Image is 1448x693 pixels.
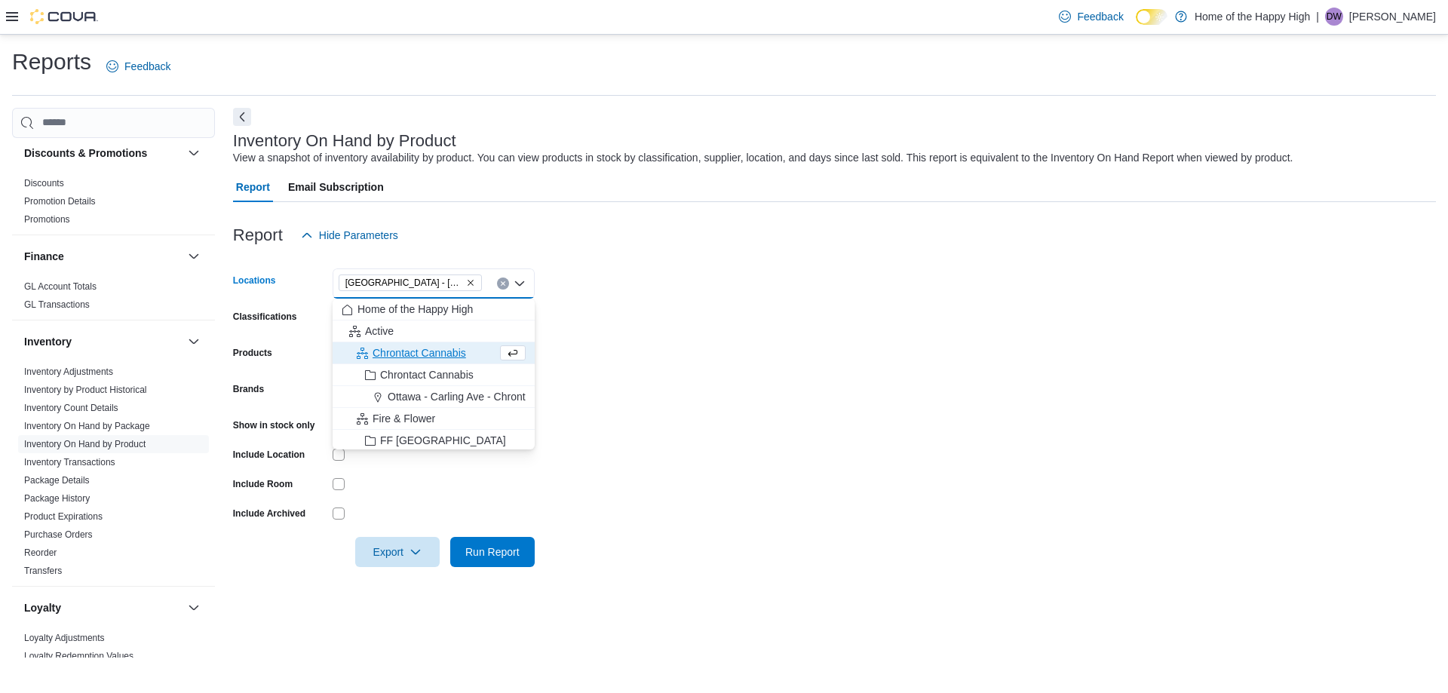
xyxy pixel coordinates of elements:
[333,320,535,342] button: Active
[233,150,1293,166] div: View a snapshot of inventory availability by product. You can view products in stock by classific...
[365,324,394,339] span: Active
[24,146,182,161] button: Discounts & Promotions
[1077,9,1123,24] span: Feedback
[233,419,315,431] label: Show in stock only
[24,600,61,615] h3: Loyalty
[24,547,57,559] span: Reorder
[233,108,251,126] button: Next
[12,278,215,320] div: Finance
[24,632,105,644] span: Loyalty Adjustments
[12,363,215,586] div: Inventory
[24,565,62,577] span: Transfers
[24,366,113,377] a: Inventory Adjustments
[24,195,96,207] span: Promotion Details
[24,492,90,504] span: Package History
[465,544,520,560] span: Run Report
[24,334,72,349] h3: Inventory
[24,438,146,450] span: Inventory On Hand by Product
[24,402,118,414] span: Inventory Count Details
[233,449,305,461] label: Include Location
[24,385,147,395] a: Inventory by Product Historical
[24,384,147,396] span: Inventory by Product Historical
[24,281,97,292] a: GL Account Totals
[124,59,170,74] span: Feedback
[24,196,96,207] a: Promotion Details
[30,9,98,24] img: Cova
[24,178,64,189] a: Discounts
[333,364,535,386] button: Chrontact Cannabis
[373,411,435,426] span: Fire & Flower
[1327,8,1342,26] span: DW
[497,278,509,290] button: Clear input
[357,302,473,317] span: Home of the Happy High
[12,174,215,235] div: Discounts & Promotions
[333,342,535,364] button: Chrontact Cannabis
[24,456,115,468] span: Inventory Transactions
[24,403,118,413] a: Inventory Count Details
[333,430,535,452] button: FF [GEOGRAPHIC_DATA]
[288,172,384,202] span: Email Subscription
[233,347,272,359] label: Products
[364,537,431,567] span: Export
[24,334,182,349] button: Inventory
[380,367,474,382] span: Chrontact Cannabis
[185,247,203,265] button: Finance
[24,177,64,189] span: Discounts
[233,132,456,150] h3: Inventory On Hand by Product
[233,507,305,520] label: Include Archived
[24,633,105,643] a: Loyalty Adjustments
[185,144,203,162] button: Discounts & Promotions
[339,274,482,291] span: North Battleford - Elkadri Plaza - Fire & Flower
[24,600,182,615] button: Loyalty
[1195,8,1310,26] p: Home of the Happy High
[1136,9,1167,25] input: Dark Mode
[24,249,182,264] button: Finance
[24,420,150,432] span: Inventory On Hand by Package
[24,529,93,540] a: Purchase Orders
[514,278,526,290] button: Close list of options
[24,566,62,576] a: Transfers
[333,408,535,430] button: Fire & Flower
[24,249,64,264] h3: Finance
[1136,25,1137,26] span: Dark Mode
[24,299,90,311] span: GL Transactions
[24,493,90,504] a: Package History
[355,537,440,567] button: Export
[466,278,475,287] button: Remove North Battleford - Elkadri Plaza - Fire & Flower from selection in this group
[24,457,115,468] a: Inventory Transactions
[333,299,535,320] button: Home of the Happy High
[233,478,293,490] label: Include Room
[100,51,176,81] a: Feedback
[24,299,90,310] a: GL Transactions
[24,529,93,541] span: Purchase Orders
[185,333,203,351] button: Inventory
[24,475,90,486] a: Package Details
[24,366,113,378] span: Inventory Adjustments
[24,511,103,522] a: Product Expirations
[24,511,103,523] span: Product Expirations
[1349,8,1436,26] p: [PERSON_NAME]
[333,386,535,408] button: Ottawa - Carling Ave - Chrontact Cannabis
[24,651,133,661] a: Loyalty Redemption Values
[233,383,264,395] label: Brands
[12,629,215,671] div: Loyalty
[24,439,146,449] a: Inventory On Hand by Product
[388,389,587,404] span: Ottawa - Carling Ave - Chrontact Cannabis
[24,547,57,558] a: Reorder
[1325,8,1343,26] div: David Wegner
[24,474,90,486] span: Package Details
[319,228,398,243] span: Hide Parameters
[24,281,97,293] span: GL Account Totals
[233,311,297,323] label: Classifications
[1316,8,1319,26] p: |
[185,599,203,617] button: Loyalty
[24,650,133,662] span: Loyalty Redemption Values
[450,537,535,567] button: Run Report
[1053,2,1129,32] a: Feedback
[233,226,283,244] h3: Report
[373,345,466,360] span: Chrontact Cannabis
[295,220,404,250] button: Hide Parameters
[24,421,150,431] a: Inventory On Hand by Package
[24,146,147,161] h3: Discounts & Promotions
[233,274,276,287] label: Locations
